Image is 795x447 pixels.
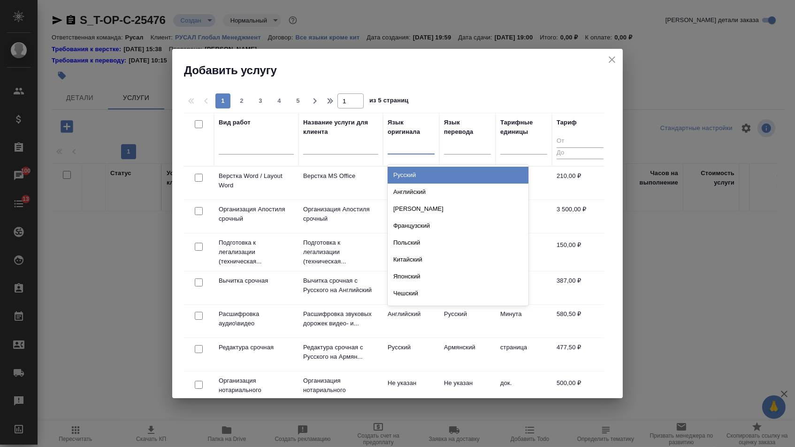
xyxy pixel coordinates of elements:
span: 2 [234,96,249,106]
p: Редактура срочная с Русского на Армян... [303,343,378,362]
p: Подготовка к легализации (техническая... [303,238,378,266]
p: Верстка Word / Layout Word [219,171,294,190]
p: Верстка MS Office [303,171,378,181]
td: Русский [383,338,439,371]
td: док. [496,374,552,407]
p: Подготовка к легализации (техническая... [219,238,294,266]
div: Язык оригинала [388,118,435,137]
span: 4 [272,96,287,106]
td: 500,00 ₽ [552,374,608,407]
td: 580,50 ₽ [552,305,608,338]
div: Вид работ [219,118,251,127]
p: Вычитка срочная [219,276,294,285]
input: До [557,147,604,159]
td: страница [496,338,552,371]
div: Язык перевода [444,118,491,137]
div: Тарифные единицы [500,118,547,137]
input: От [557,136,604,147]
p: Организация Апостиля срочный [219,205,294,223]
div: Тариф [557,118,577,127]
td: Минута [496,305,552,338]
td: Не указан [383,374,439,407]
div: Чешский [388,285,528,302]
td: Не указан [383,167,439,200]
div: Китайский [388,251,528,268]
button: 3 [253,93,268,108]
p: Расшифровка звуковых дорожек видео- и... [303,309,378,328]
td: 387,00 ₽ [552,271,608,304]
div: Название услуги для клиента [303,118,378,137]
p: Организация нотариального удостоверен... [219,376,294,404]
p: Редактура срочная [219,343,294,352]
td: Не указан [383,200,439,233]
td: Не указан [439,374,496,407]
button: close [605,53,619,67]
td: Английский [383,305,439,338]
p: Организация нотариального удостоверен... [303,376,378,404]
h2: Добавить услугу [184,63,623,78]
div: Русский [388,167,528,184]
td: 210,00 ₽ [552,167,608,200]
div: Сербский [388,302,528,319]
div: Французский [388,217,528,234]
div: Английский [388,184,528,200]
td: Русский [439,305,496,338]
p: Вычитка срочная с Русского на Английский [303,276,378,295]
div: [PERSON_NAME] [388,200,528,217]
span: 3 [253,96,268,106]
button: 4 [272,93,287,108]
td: Русский [383,271,439,304]
span: 5 [290,96,306,106]
td: 3 500,00 ₽ [552,200,608,233]
span: из 5 страниц [369,95,409,108]
div: Польский [388,234,528,251]
div: Японский [388,268,528,285]
td: Не указан [383,236,439,269]
p: Расшифровка аудио\видео [219,309,294,328]
td: Армянский [439,338,496,371]
td: 150,00 ₽ [552,236,608,269]
td: 477,50 ₽ [552,338,608,371]
button: 2 [234,93,249,108]
button: 5 [290,93,306,108]
p: Организация Апостиля срочный [303,205,378,223]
